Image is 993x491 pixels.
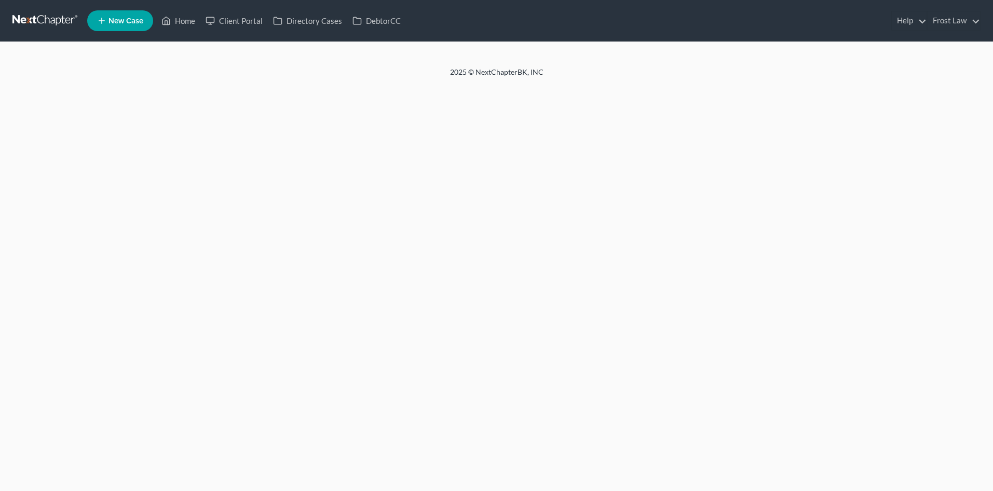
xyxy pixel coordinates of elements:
a: Client Portal [200,11,268,30]
a: DebtorCC [347,11,406,30]
a: Frost Law [928,11,980,30]
div: 2025 © NextChapterBK, INC [201,67,793,86]
new-legal-case-button: New Case [87,10,153,31]
a: Help [892,11,927,30]
a: Home [156,11,200,30]
a: Directory Cases [268,11,347,30]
